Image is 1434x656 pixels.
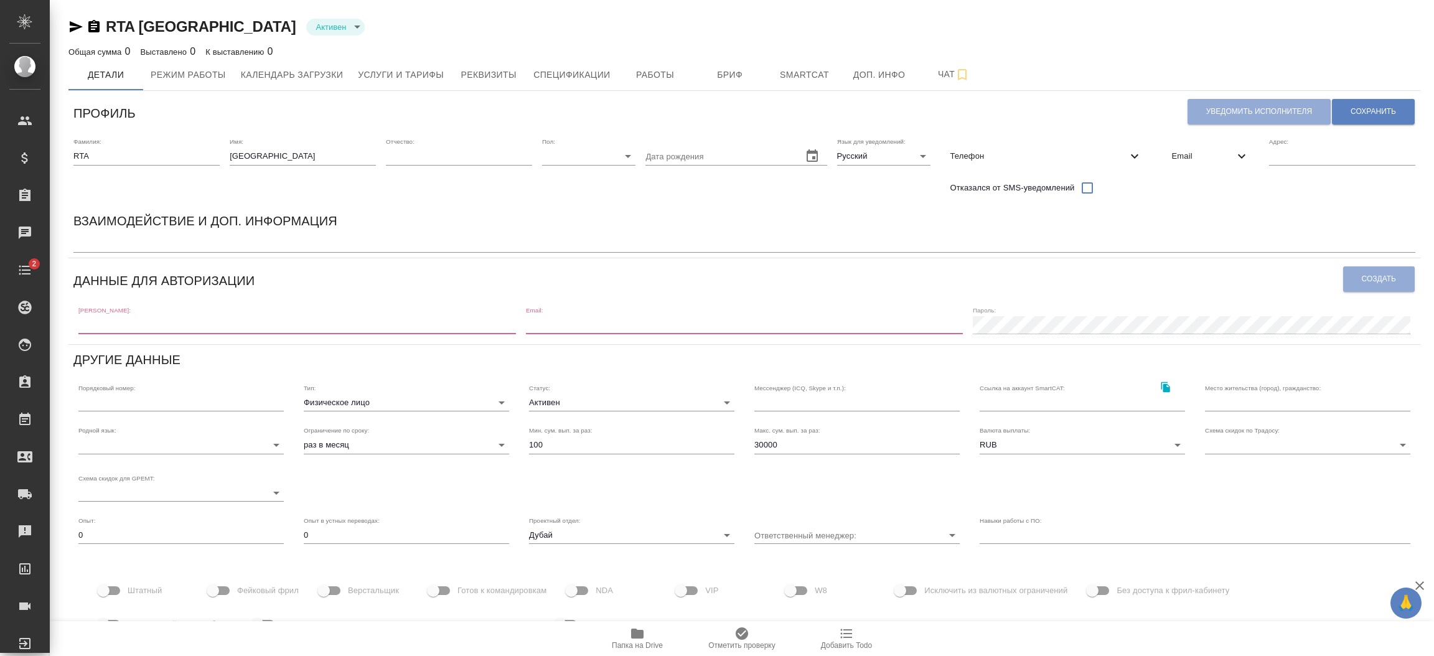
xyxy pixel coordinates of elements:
[705,584,718,597] span: VIP
[700,67,760,83] span: Бриф
[128,584,162,597] span: Штатный
[718,527,736,544] button: Open
[950,182,1075,194] span: Отказался от SMS-уведомлений
[282,618,535,630] span: Диплом исполнителя дает право нотариально заверять переводы
[626,67,685,83] span: Работы
[690,621,794,656] button: Отметить проверку
[237,584,299,597] span: Фейковый фрил
[754,385,846,391] label: Мессенджер (ICQ, Skype и т.п.):
[312,22,350,32] button: Активен
[850,67,909,83] span: Доп. инфо
[980,428,1030,434] label: Валюта выплаты:
[821,641,872,650] span: Добавить Todo
[306,19,365,35] div: Активен
[87,19,101,34] button: Скопировать ссылку
[1172,150,1234,162] span: Email
[304,436,509,454] div: раз в месяц
[459,67,518,83] span: Реквизиты
[241,67,344,83] span: Календарь загрузки
[1395,590,1417,616] span: 🙏
[1162,143,1259,170] div: Email
[529,394,734,411] div: Активен
[304,385,316,391] label: Тип:
[837,148,930,165] div: Русский
[1269,139,1288,145] label: Адрес:
[24,258,44,270] span: 2
[304,428,369,434] label: Ограничение по сроку:
[980,385,1065,391] label: Ссылка на аккаунт SmartCAT:
[68,19,83,34] button: Скопировать ссылку для ЯМессенджера
[78,428,116,434] label: Родной язык:
[980,436,1185,454] div: RUB
[584,618,630,630] span: Предоплата
[529,385,550,391] label: Статус:
[73,271,255,291] h6: Данные для авторизации
[526,307,543,314] label: Email:
[585,621,690,656] button: Папка на Drive
[141,44,196,59] div: 0
[955,67,970,82] svg: Подписаться
[940,143,1152,170] div: Телефон
[78,307,131,314] label: [PERSON_NAME]:
[386,139,415,145] label: Отчество:
[348,584,399,597] span: Верстальщик
[205,47,267,57] p: К выставлению
[924,584,1067,597] span: Исключить из валютных ограничений
[128,618,233,630] span: Упрощенный фрил-кабинет
[1205,385,1321,391] label: Место жительства (город), гражданство:
[3,255,47,286] a: 2
[815,584,827,597] span: W8
[794,621,899,656] button: Добавить Todo
[78,475,155,481] label: Схема скидок для GPEMT:
[973,307,996,314] label: Пароль:
[708,641,775,650] span: Отметить проверку
[106,18,296,35] a: RTA [GEOGRAPHIC_DATA]
[542,139,555,145] label: Пол:
[68,44,131,59] div: 0
[837,139,906,145] label: Язык для уведомлений:
[304,518,380,524] label: Опыт в устных переводах:
[73,350,180,370] h6: Другие данные
[754,428,820,434] label: Макс. сум. вып. за раз:
[944,527,961,544] button: Open
[151,67,226,83] span: Режим работы
[73,211,337,231] h6: Взаимодействие и доп. информация
[980,518,1042,524] label: Навыки работы с ПО:
[775,67,835,83] span: Smartcat
[78,385,135,391] label: Порядковый номер:
[612,641,663,650] span: Папка на Drive
[1332,99,1415,124] button: Сохранить
[1153,375,1178,400] button: Скопировать ссылку
[533,67,610,83] span: Спецификации
[304,394,509,411] div: Физическое лицо
[141,47,190,57] p: Выставлено
[73,103,136,123] h6: Профиль
[78,518,96,524] label: Опыт:
[529,518,581,524] label: Проектный отдел:
[529,428,593,434] label: Мин. сум. вып. за раз:
[1351,106,1396,117] span: Сохранить
[358,67,444,83] span: Услуги и тарифы
[950,150,1127,162] span: Телефон
[596,584,613,597] span: NDA
[68,47,124,57] p: Общая сумма
[1205,428,1280,434] label: Схема скидок по Традосу:
[457,584,546,597] span: Готов к командировкам
[205,44,273,59] div: 0
[230,139,243,145] label: Имя:
[1117,584,1229,597] span: Без доступа к фрил-кабинету
[1390,588,1422,619] button: 🙏
[76,67,136,83] span: Детали
[924,67,984,82] span: Чат
[73,139,101,145] label: Фамилия:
